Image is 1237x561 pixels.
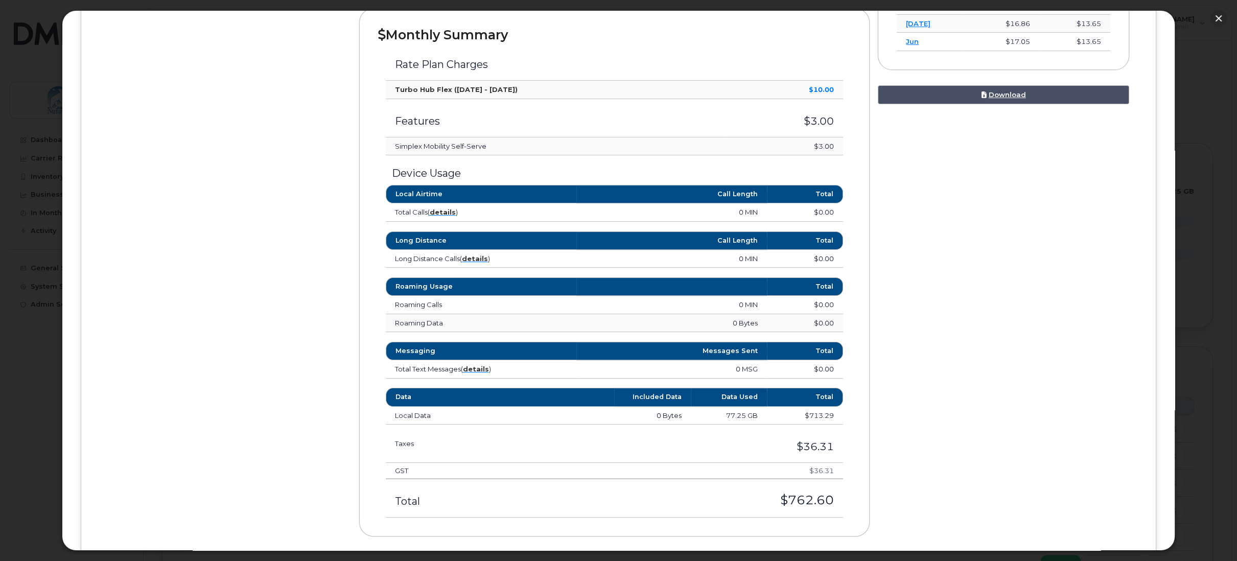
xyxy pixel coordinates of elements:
td: 77.25 GB [691,407,767,425]
h3: $36.31 [567,441,834,452]
th: Data Used [691,388,767,406]
h3: Total [395,496,549,507]
h3: Taxes [395,440,549,447]
td: 0 Bytes [614,407,690,425]
h4: $36.31 [589,467,834,474]
th: Data [386,388,615,406]
h4: GST [395,467,571,474]
td: $713.29 [767,407,843,425]
h3: $762.60 [567,494,834,507]
td: Local Data [386,407,615,425]
th: Included Data [614,388,690,406]
th: Total [767,388,843,406]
